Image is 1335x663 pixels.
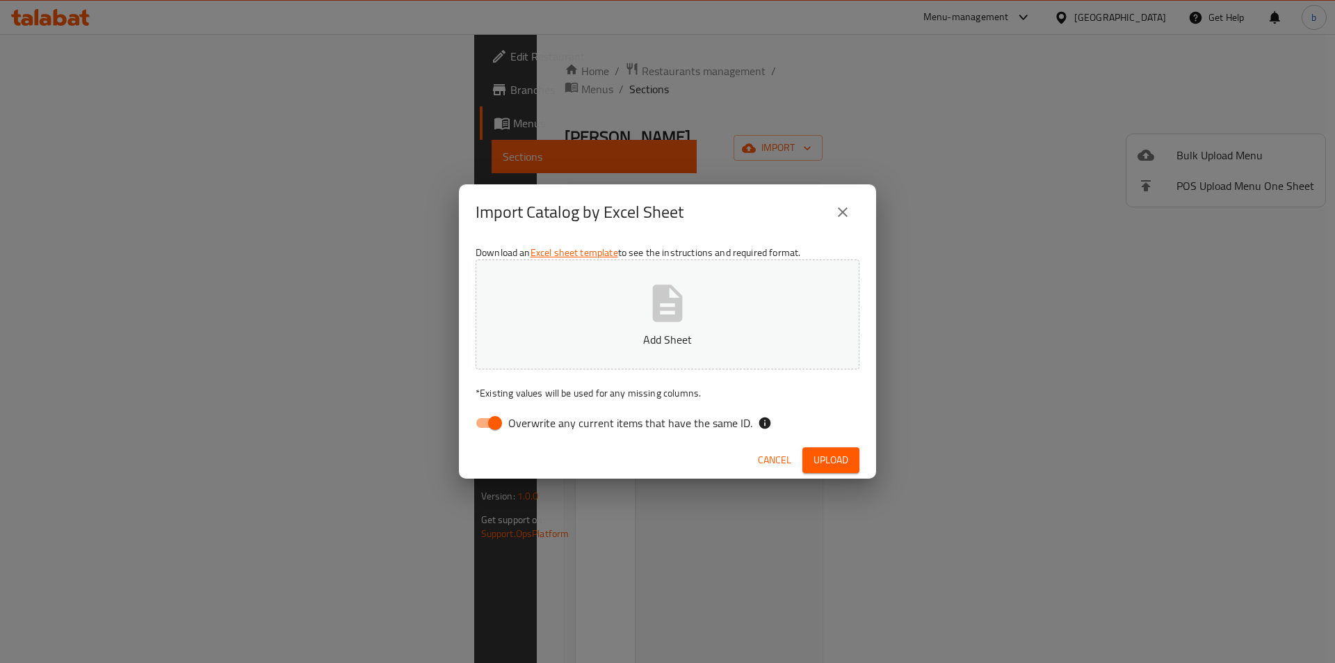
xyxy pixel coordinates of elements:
button: Upload [802,447,859,473]
span: Cancel [758,452,791,469]
p: Add Sheet [497,331,838,348]
h2: Import Catalog by Excel Sheet [476,201,683,223]
button: Cancel [752,447,797,473]
a: Excel sheet template [531,243,618,262]
span: Upload [814,452,848,469]
p: Existing values will be used for any missing columns. [476,386,859,400]
svg: If the overwrite option isn't selected, then the items that match an existing ID will be ignored ... [758,416,772,430]
div: Download an to see the instructions and required format. [459,240,876,442]
span: Overwrite any current items that have the same ID. [508,415,752,431]
button: close [826,195,859,229]
button: Add Sheet [476,259,859,369]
